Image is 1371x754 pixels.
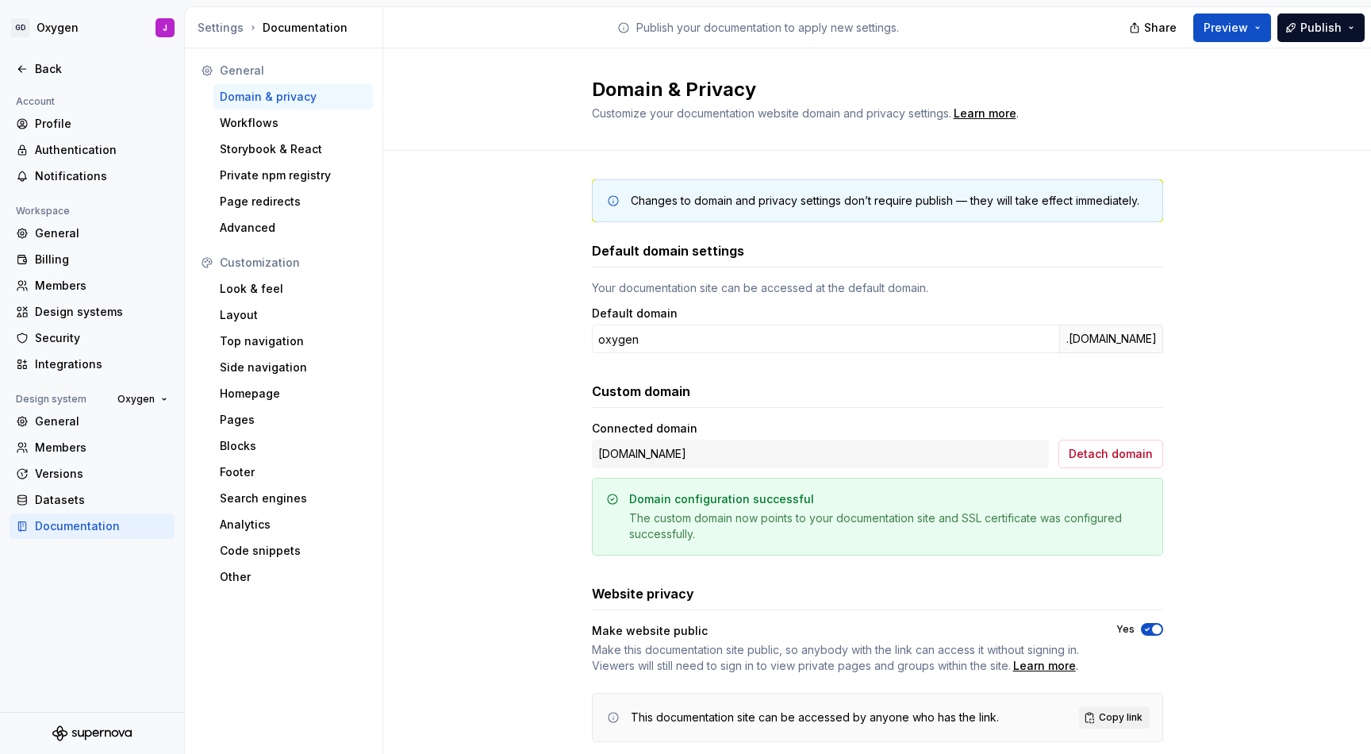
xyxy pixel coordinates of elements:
button: Share [1121,13,1187,42]
a: Private npm registry [213,163,373,188]
p: Publish your documentation to apply new settings. [636,20,899,36]
div: Make website public [592,623,1088,639]
a: Code snippets [213,538,373,564]
div: Authentication [35,142,168,158]
button: Publish [1277,13,1365,42]
a: Workflows [213,110,373,136]
a: Footer [213,460,373,485]
div: The custom domain now points to your documentation site and SSL certificate was configured succes... [629,510,1149,542]
div: [DOMAIN_NAME] [592,440,1049,468]
h3: Website privacy [592,584,694,603]
div: Back [35,61,168,77]
div: Footer [220,464,367,480]
div: Documentation [35,518,168,534]
div: Page redirects [220,194,367,210]
div: Storybook & React [220,141,367,157]
div: Pages [220,412,367,428]
div: Profile [35,116,168,132]
button: GDOxygenJ [3,10,181,45]
a: Design systems [10,299,175,325]
a: Back [10,56,175,82]
button: Copy link [1079,706,1150,729]
a: Integrations [10,352,175,377]
a: Domain & privacy [213,84,373,110]
a: Notifications [10,163,175,189]
span: Oxygen [117,393,155,406]
div: General [220,63,367,79]
div: Blocks [220,438,367,454]
span: . [951,108,1019,120]
span: Share [1144,20,1177,36]
button: Detach domain [1058,440,1163,468]
a: Page redirects [213,189,373,214]
div: Domain & privacy [220,89,367,105]
div: Integrations [35,356,168,372]
a: Other [213,564,373,590]
div: Customization [220,255,367,271]
a: Pages [213,407,373,433]
div: Top navigation [220,333,367,349]
a: Look & feel [213,276,373,302]
div: Advanced [220,220,367,236]
div: Notifications [35,168,168,184]
a: Analytics [213,512,373,537]
a: Side navigation [213,355,373,380]
button: Settings [198,20,244,36]
div: General [35,225,168,241]
div: Workflows [220,115,367,131]
div: Oxygen [36,20,79,36]
a: Learn more [954,106,1016,121]
h3: Custom domain [592,382,690,401]
a: General [10,409,175,434]
div: Side navigation [220,360,367,375]
div: Security [35,330,168,346]
label: Default domain [592,306,678,321]
a: Storybook & React [213,137,373,162]
div: Connected domain [592,421,1049,437]
div: Code snippets [220,543,367,559]
div: Private npm registry [220,167,367,183]
div: GD [11,18,30,37]
div: This documentation site can be accessed by anyone who has the link. [631,710,999,725]
span: Detach domain [1069,446,1153,462]
a: Learn more [1013,658,1076,674]
div: .[DOMAIN_NAME] [1059,325,1163,353]
a: Members [10,435,175,460]
a: Documentation [10,514,175,539]
a: Advanced [213,215,373,240]
a: Layout [213,302,373,328]
h2: Domain & Privacy [592,77,1144,102]
div: Members [35,278,168,294]
span: Customize your documentation website domain and privacy settings. [592,106,951,120]
div: Documentation [198,20,376,36]
div: Design systems [35,304,168,320]
h3: Default domain settings [592,241,744,260]
a: Top navigation [213,329,373,354]
div: Domain configuration successful [629,491,814,507]
span: Preview [1204,20,1248,36]
button: Preview [1193,13,1271,42]
span: . [592,642,1088,674]
div: Your documentation site can be accessed at the default domain. [592,280,1163,296]
a: General [10,221,175,246]
span: Copy link [1099,711,1142,724]
a: Supernova Logo [52,725,132,741]
div: Members [35,440,168,456]
div: Homepage [220,386,367,402]
span: Make this documentation site public, so anybody with the link can access it without signing in. V... [592,643,1079,672]
div: Other [220,569,367,585]
div: Account [10,92,61,111]
div: Analytics [220,517,367,533]
a: Search engines [213,486,373,511]
div: Workspace [10,202,76,221]
div: Layout [220,307,367,323]
span: Publish [1300,20,1342,36]
a: Datasets [10,487,175,513]
a: Authentication [10,137,175,163]
div: Look & feel [220,281,367,297]
div: Changes to domain and privacy settings don’t require publish — they will take effect immediately. [631,193,1139,209]
label: Yes [1116,623,1135,636]
div: Billing [35,252,168,267]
